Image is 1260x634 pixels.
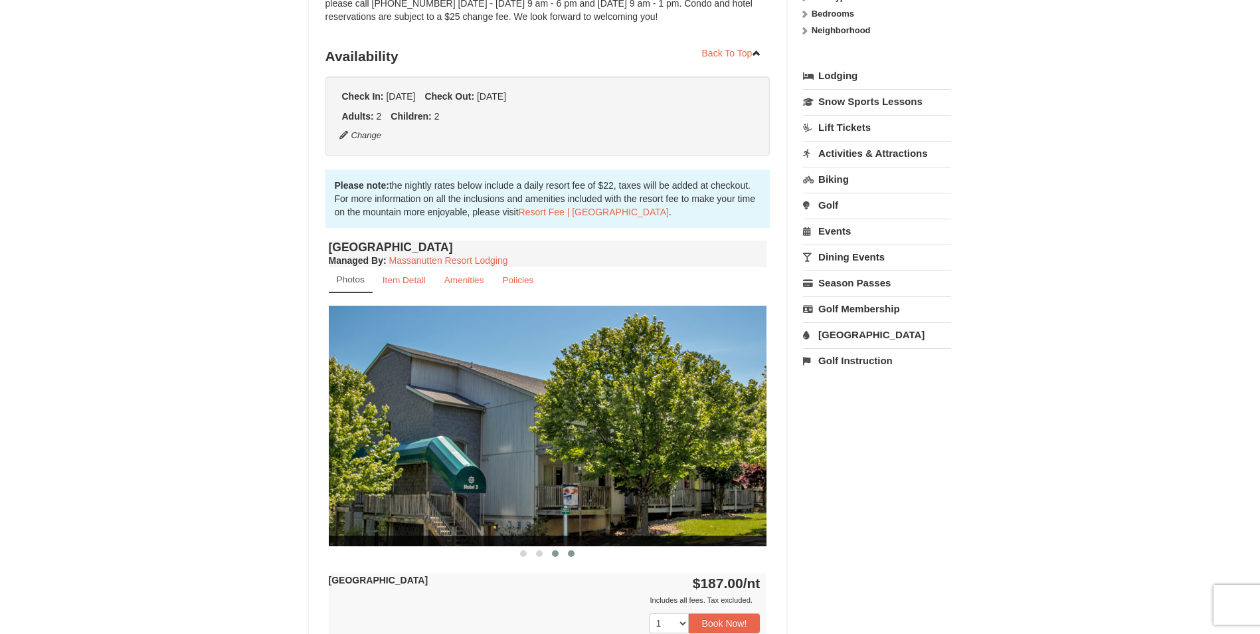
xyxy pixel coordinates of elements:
[803,115,951,140] a: Lift Tickets
[803,348,951,373] a: Golf Instruction
[803,193,951,217] a: Golf
[689,613,761,633] button: Book Now!
[342,111,374,122] strong: Adults:
[803,64,951,88] a: Lodging
[803,219,951,243] a: Events
[329,575,428,585] strong: [GEOGRAPHIC_DATA]
[502,275,533,285] small: Policies
[444,275,484,285] small: Amenities
[693,43,770,63] a: Back To Top
[329,241,767,254] h4: [GEOGRAPHIC_DATA]
[803,322,951,347] a: [GEOGRAPHIC_DATA]
[434,111,440,122] span: 2
[803,270,951,295] a: Season Passes
[803,89,951,114] a: Snow Sports Lessons
[329,255,387,266] strong: :
[803,167,951,191] a: Biking
[329,593,761,607] div: Includes all fees. Tax excluded.
[337,274,365,284] small: Photos
[342,91,384,102] strong: Check In:
[424,91,474,102] strong: Check Out:
[389,255,508,266] a: Massanutten Resort Lodging
[386,91,415,102] span: [DATE]
[339,128,383,143] button: Change
[329,255,383,266] span: Managed By
[391,111,431,122] strong: Children:
[803,296,951,321] a: Golf Membership
[812,25,871,35] strong: Neighborhood
[519,207,669,217] a: Resort Fee | [GEOGRAPHIC_DATA]
[329,267,373,293] a: Photos
[325,43,770,70] h3: Availability
[743,576,761,591] span: /nt
[477,91,506,102] span: [DATE]
[812,9,854,19] strong: Bedrooms
[329,306,767,546] img: 18876286-38-67a0a055.jpg
[325,169,770,228] div: the nightly rates below include a daily resort fee of $22, taxes will be added at checkout. For m...
[803,141,951,165] a: Activities & Attractions
[803,245,951,269] a: Dining Events
[494,267,542,293] a: Policies
[436,267,493,293] a: Amenities
[374,267,434,293] a: Item Detail
[377,111,382,122] span: 2
[335,180,389,191] strong: Please note:
[383,275,426,285] small: Item Detail
[693,576,761,591] strong: $187.00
